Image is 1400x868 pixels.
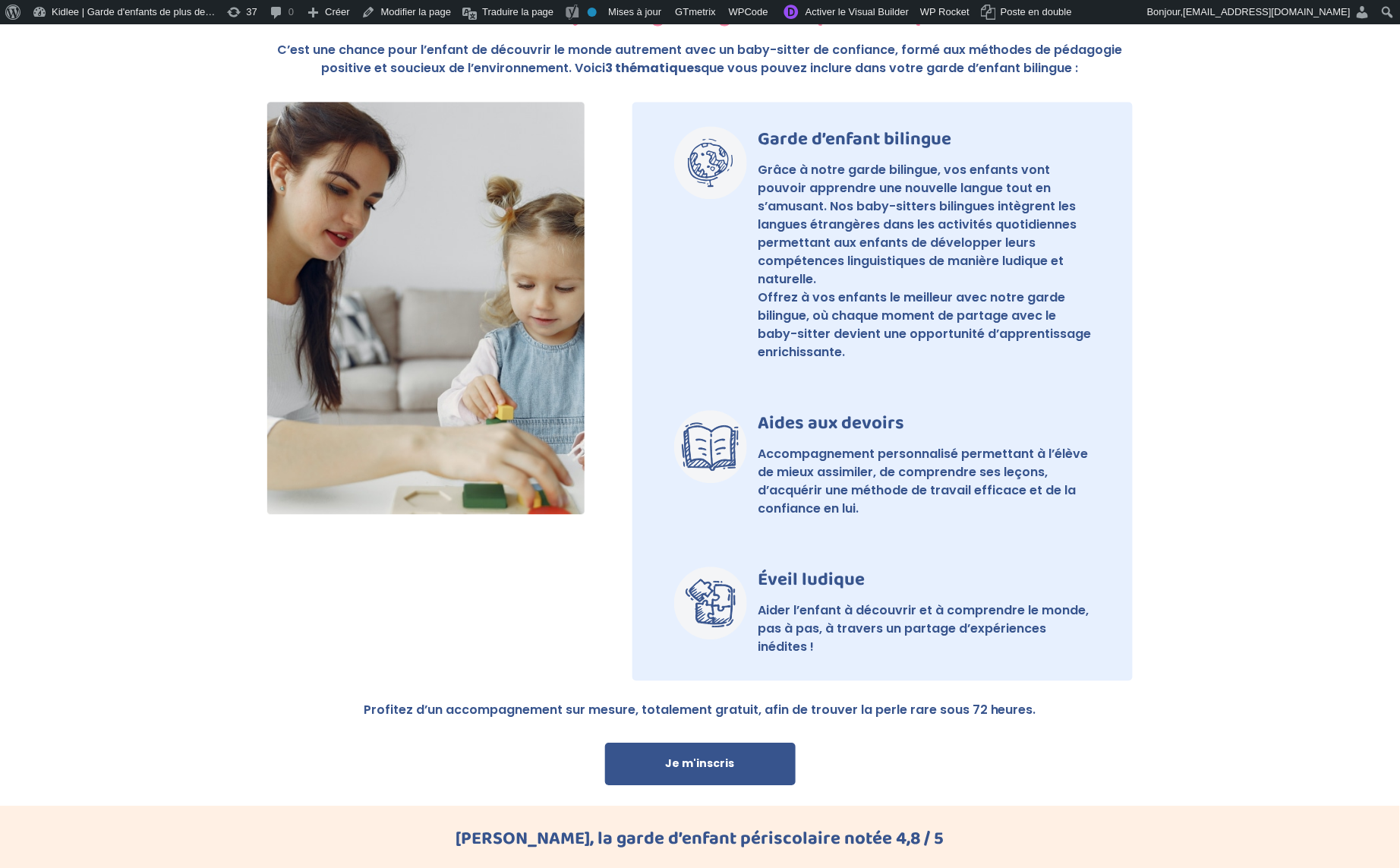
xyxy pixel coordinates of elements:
[267,830,1133,856] h2: [PERSON_NAME], la garde d’enfant périscolaire notée 4,8 / 5
[758,125,952,154] span: Garde d’enfant bilingue
[588,8,597,17] div: Pas d'indice
[674,126,747,199] img: garde-enfant-bilingue
[758,601,1092,656] p: Aider l’enfant à découvrir et à comprendre le monde, pas à pas, à travers un partage d’expérience...
[674,567,747,639] img: eveil-ludique
[674,410,747,483] img: aides-aux-devoirs
[758,445,1092,518] p: Accompagnement personnalisé permettant à l’élève de mieux assimiler, de comprendre ses leçons, d’...
[267,41,1133,77] p: C’est une chance pour l’enfant de découvrir le monde autrement avec un baby-sitter de confiance, ...
[267,701,1133,719] p: Profitez d’un accompagnement sur mesure, totalement gratuit, afin de trouver la perle rare sous 7...
[606,59,702,77] strong: 3 thématiques
[758,161,1092,361] p: Grâce à notre garde bilingue, vos enfants vont pouvoir apprendre une nouvelle langue tout en s’am...
[267,102,585,514] img: babysitting-ludique-et-responsable
[758,409,905,438] span: Aides aux devoirs
[1184,6,1351,17] span: [EMAIL_ADDRESS][DOMAIN_NAME]
[605,743,796,785] a: Je m'inscris
[758,565,866,595] span: Éveil ludique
